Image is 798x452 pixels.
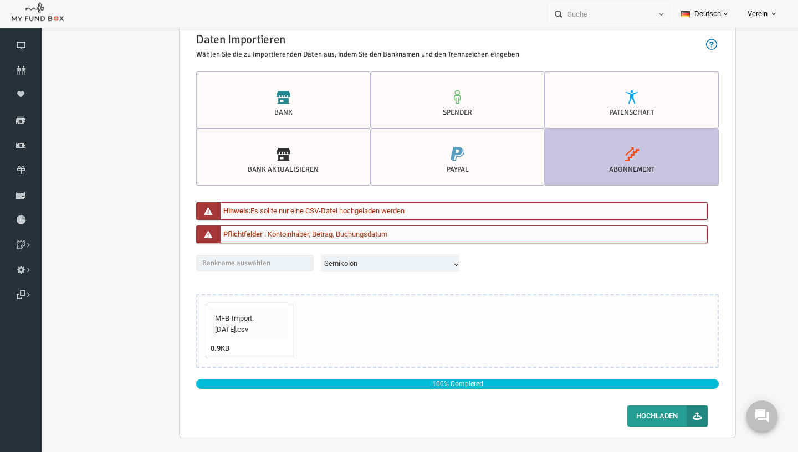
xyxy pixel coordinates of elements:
span: Es sollte nur eine CSV-Datei hochgeladen werden [195,210,349,218]
span: KB [155,347,174,356]
label: Spender [315,75,489,132]
strong: 0.9 [155,347,165,356]
span: MFB-Import.[DATE].csv [160,317,198,337]
label: PayPal [315,132,489,189]
p: Wählen Sie die zu Importierenden Daten aus, indem Sie den Banknamen und den Trennzeichen eingeben [141,52,663,63]
h3: Daten Importieren [141,34,663,52]
li: Importieren [51,14,96,25]
label: Bank [141,75,315,132]
span: 100% Completed [377,383,428,391]
img: whiteMFB.png [11,2,64,24]
label: Bank AKTUALISIEREN [141,132,315,189]
span: Semikolon [268,258,404,279]
input: Suche [550,4,651,24]
li: Finanz [19,14,49,25]
label: Patenschaft [489,75,663,132]
span: Verein [748,4,768,24]
iframe: Launcher button frame [737,391,787,441]
button: Hochladen [572,409,652,430]
span: Semikolon [269,261,403,273]
span: Hinweis: [168,210,195,218]
label: Abonnement [489,132,663,189]
input: Bankname auswählen [141,258,258,275]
